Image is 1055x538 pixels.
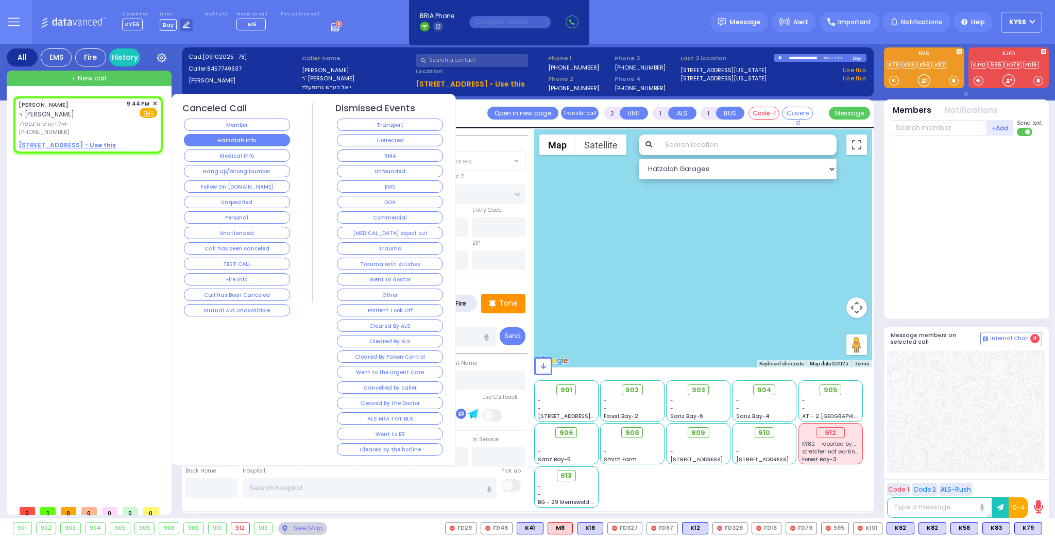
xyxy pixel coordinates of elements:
[517,522,543,534] div: BLS
[918,522,946,534] div: BLS
[152,99,157,108] span: ✕
[61,523,80,534] div: 903
[159,523,179,534] div: 908
[160,19,177,31] span: Bay
[577,522,603,534] div: K18
[838,18,871,27] span: Important
[718,18,726,26] img: message.svg
[231,523,249,534] div: 912
[337,366,443,378] button: Went to the Urgent Care
[625,385,639,395] span: 902
[337,119,443,131] button: Transport
[243,478,497,498] input: Search hospital
[982,522,1010,534] div: BLS
[887,522,914,534] div: BLS
[538,483,541,491] span: -
[37,523,56,534] div: 902
[281,11,319,18] label: Fire units on call
[450,526,455,531] img: red-radio-icon.svg
[13,523,31,534] div: 901
[485,526,490,531] img: red-radio-icon.svg
[184,134,290,146] button: Hatzalah Info
[1005,61,1022,69] a: FD79
[736,412,770,420] span: Sanz Bay-4
[337,196,443,208] button: DOA
[517,522,543,534] div: K41
[1001,12,1042,32] button: KY56
[420,11,454,21] span: BRIA Phone
[682,522,708,534] div: K12
[337,134,443,146] button: Corrected
[143,507,159,515] span: 0
[604,456,637,463] span: Smith Farm
[184,149,290,162] button: Medical Info
[302,54,412,63] label: Caller name
[831,52,833,64] div: /
[682,522,708,534] div: BLS
[607,522,642,534] div: FD327
[184,196,290,208] button: Unspecified
[537,354,571,367] a: Open this area in Google Maps (opens a new window)
[604,448,607,456] span: -
[209,523,227,534] div: 910
[184,304,290,316] button: Mutual Aid Unavailable
[472,206,502,214] label: Entry Code
[538,456,571,463] span: Sanz Bay-5
[802,405,805,412] span: -
[821,522,849,534] div: 595
[337,273,443,285] button: Went to doctor
[500,327,525,345] button: Send
[846,297,867,318] button: Map camera controls
[184,165,290,177] button: Hang up/Wrong Number
[184,258,290,270] button: TEST CALL
[189,76,299,85] label: [PERSON_NAME]
[337,320,443,332] button: Cleared By ALS
[302,83,412,92] label: יואל הערש גרינפעלד
[853,522,882,534] div: K101
[202,53,247,61] span: [09102025_78]
[538,448,541,456] span: -
[337,289,443,301] button: Other
[337,443,443,456] button: Cleared by the hotline
[945,105,998,116] button: Notifications
[337,335,443,347] button: Cleared By BLS
[712,522,747,534] div: FD328
[110,523,130,534] div: 905
[752,522,781,534] div: FD16
[893,105,931,116] button: Members
[337,304,443,316] button: Patient Took Off
[469,16,551,28] input: (000)000-00000
[184,273,290,285] button: Fire Info
[7,48,38,66] div: All
[236,11,269,18] label: Medic on call
[143,110,154,117] u: EMS
[625,428,639,438] span: 908
[1014,522,1042,534] div: BLS
[615,84,666,92] label: [PHONE_NUMBER]
[748,107,779,120] button: Code-1
[538,498,595,506] span: BG - 29 Merriewold S.
[189,64,299,73] label: Caller:
[670,412,703,420] span: Sanz Bay-6
[278,522,327,535] div: See map
[337,381,443,394] button: Cancelled by caller
[72,73,106,83] span: + New call
[670,440,673,448] span: -
[19,120,123,128] span: יואל הערש גרינפעלד
[548,522,573,534] div: M8
[736,405,739,412] span: -
[561,107,599,120] button: Transfer call
[987,120,1014,136] button: +Add
[670,448,673,456] span: -
[205,11,228,18] label: Night unit
[786,522,817,534] div: FD79
[790,526,795,531] img: red-radio-icon.svg
[337,428,443,440] button: Went to ER
[887,483,910,496] button: Code 1
[615,75,677,83] span: Phone 4
[736,456,833,463] span: [STREET_ADDRESS][PERSON_NAME]
[243,467,265,475] label: Hospital
[538,405,541,412] span: -
[19,141,116,149] u: [STREET_ADDRESS] - Use this
[1017,127,1033,137] label: Turn off text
